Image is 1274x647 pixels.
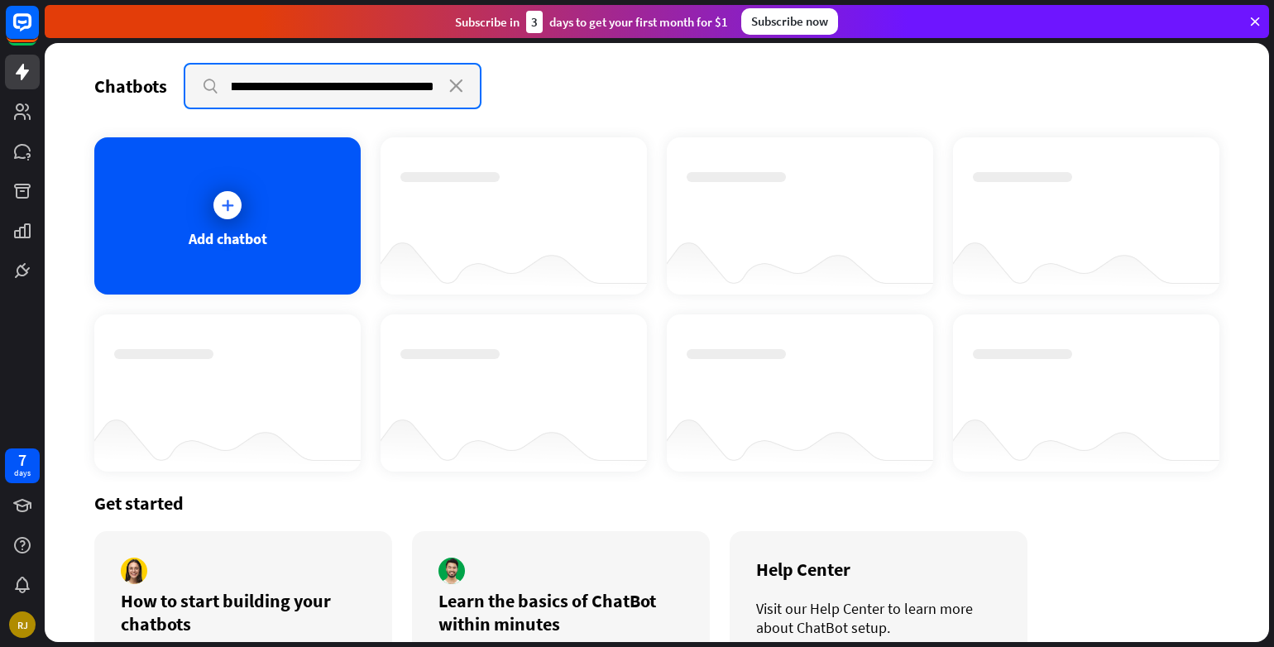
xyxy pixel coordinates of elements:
[756,599,1001,637] div: Visit our Help Center to learn more about ChatBot setup.
[121,589,366,635] div: How to start building your chatbots
[455,11,728,33] div: Subscribe in days to get your first month for $1
[94,491,1219,515] div: Get started
[94,74,167,98] div: Chatbots
[14,467,31,479] div: days
[9,611,36,638] div: RJ
[18,453,26,467] div: 7
[438,589,683,635] div: Learn the basics of ChatBot within minutes
[121,558,147,584] img: author
[189,229,267,248] div: Add chatbot
[741,8,838,35] div: Subscribe now
[438,558,465,584] img: author
[13,7,63,56] button: Open LiveChat chat widget
[5,448,40,483] a: 7 days
[449,79,463,93] i: close
[756,558,1001,581] div: Help Center
[526,11,543,33] div: 3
